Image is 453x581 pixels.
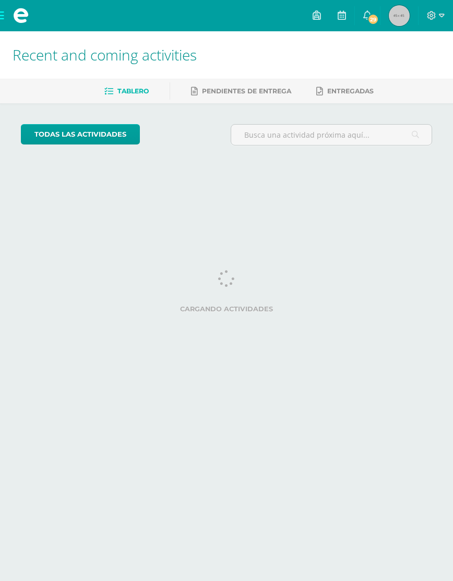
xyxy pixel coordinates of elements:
a: Tablero [104,83,149,100]
span: Pendientes de entrega [202,87,291,95]
img: 45x45 [389,5,410,26]
label: Cargando actividades [21,305,432,313]
span: Tablero [117,87,149,95]
a: todas las Actividades [21,124,140,144]
span: 29 [367,14,379,25]
a: Entregadas [316,83,374,100]
input: Busca una actividad próxima aquí... [231,125,432,145]
span: Entregadas [327,87,374,95]
a: Pendientes de entrega [191,83,291,100]
span: Recent and coming activities [13,45,197,65]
